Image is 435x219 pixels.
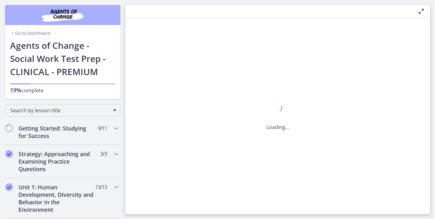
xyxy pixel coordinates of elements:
span: 3 / 3 [100,150,107,158]
div: 1 [266,101,289,116]
p: Loading... [266,123,289,131]
h1: Agents of Change - Social Work Test Prep - CLINICAL - PREMIUM [10,39,115,78]
span: 13 / 13 [95,183,107,191]
img: Agents of Change [25,8,100,23]
i: Completed [5,150,13,158]
div: Search by lesson title [5,104,120,117]
span: 19% [10,86,21,94]
h2: Getting Started: Studying for Success [18,125,95,140]
a: Go to Dashboard [10,30,50,36]
i: Completed [5,183,13,191]
h2: Strategy: Approaching and Examining Practice Questions [18,150,95,173]
h2: Unit 1: Human Development, Diversity and Behavior in the Environment [18,183,95,213]
span: Search by lesson title [10,107,110,114]
span: 9 / 11 [98,125,107,132]
p: complete [10,86,115,94]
